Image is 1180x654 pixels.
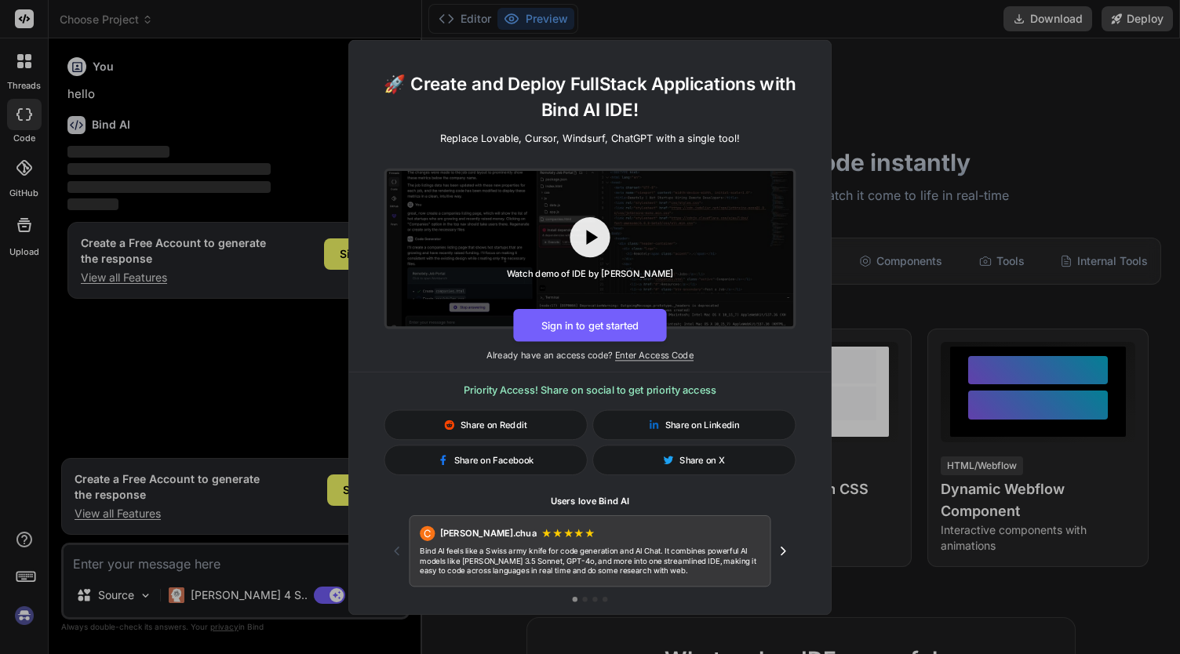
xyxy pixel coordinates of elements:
[592,597,597,601] button: Go to testimonial 3
[541,525,552,540] span: ★
[603,597,607,601] button: Go to testimonial 4
[582,597,587,601] button: Go to testimonial 2
[665,418,740,431] span: Share on Linkedin
[440,130,740,145] p: Replace Lovable, Cursor, Windsurf, ChatGPT with a single tool!
[507,267,674,280] div: Watch demo of IDE by [PERSON_NAME]
[454,453,534,466] span: Share on Facebook
[420,546,760,576] p: Bind AI feels like a Swiss army knife for code generation and AI Chat. It combines powerful AI mo...
[513,308,666,341] button: Sign in to get started
[384,382,796,397] h3: Priority Access! Share on social to get priority access
[615,349,694,360] span: Enter Access Code
[384,495,796,507] h1: Users love Bind AI
[585,525,595,540] span: ★
[384,538,410,563] button: Previous testimonial
[440,527,537,540] span: [PERSON_NAME].chua
[552,525,563,540] span: ★
[461,418,527,431] span: Share on Reddit
[770,538,796,563] button: Next testimonial
[369,70,810,122] h1: 🚀 Create and Deploy FullStack Applications with Bind AI IDE!
[563,525,574,540] span: ★
[574,525,585,540] span: ★
[349,349,831,362] p: Already have an access code?
[573,597,577,601] button: Go to testimonial 1
[679,453,725,466] span: Share on X
[420,525,435,540] div: C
